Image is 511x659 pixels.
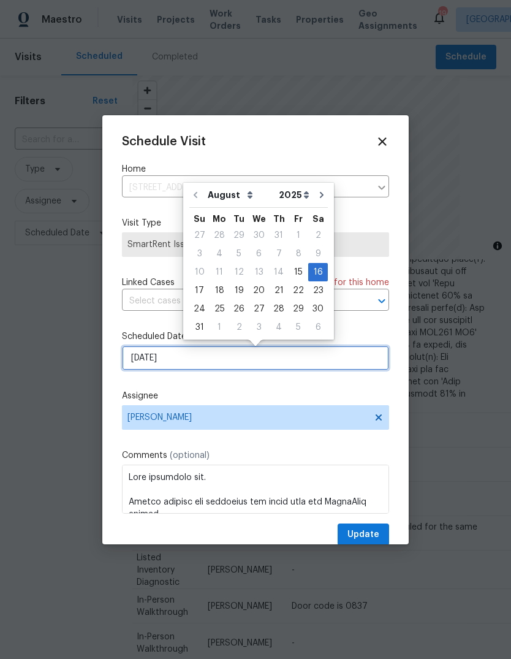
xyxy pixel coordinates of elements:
[229,282,249,299] div: 19
[213,215,226,223] abbr: Monday
[308,281,328,300] div: Sat Aug 23 2025
[308,282,328,299] div: 23
[289,264,308,281] div: 15
[269,226,289,245] div: Thu Jul 31 2025
[229,300,249,318] div: Tue Aug 26 2025
[229,300,249,318] div: 26
[289,263,308,281] div: Fri Aug 15 2025
[229,226,249,245] div: Tue Jul 29 2025
[269,227,289,244] div: 31
[269,264,289,281] div: 14
[210,281,229,300] div: Mon Aug 18 2025
[189,281,210,300] div: Sun Aug 17 2025
[229,227,249,244] div: 29
[249,245,269,263] div: Wed Aug 06 2025
[289,245,308,263] div: Fri Aug 08 2025
[210,227,229,244] div: 28
[122,276,175,289] span: Linked Cases
[249,263,269,281] div: Wed Aug 13 2025
[229,245,249,262] div: 5
[189,226,210,245] div: Sun Jul 27 2025
[210,300,229,318] div: 25
[189,319,210,336] div: 31
[249,245,269,262] div: 6
[127,413,368,422] span: [PERSON_NAME]
[347,527,379,543] span: Update
[205,186,276,204] select: Month
[170,451,210,460] span: (optional)
[194,215,205,223] abbr: Sunday
[189,300,210,318] div: Sun Aug 24 2025
[249,300,269,318] div: 27
[210,226,229,245] div: Mon Jul 28 2025
[122,163,389,175] label: Home
[229,319,249,336] div: 2
[376,135,389,148] span: Close
[122,178,371,197] input: Enter in an address
[210,245,229,262] div: 4
[210,318,229,337] div: Mon Sep 01 2025
[249,319,269,336] div: 3
[289,282,308,299] div: 22
[308,318,328,337] div: Sat Sep 06 2025
[269,263,289,281] div: Thu Aug 14 2025
[308,300,328,318] div: Sat Aug 30 2025
[252,215,266,223] abbr: Wednesday
[122,217,389,229] label: Visit Type
[189,300,210,318] div: 24
[122,135,206,148] span: Schedule Visit
[308,226,328,245] div: Sat Aug 02 2025
[273,215,285,223] abbr: Thursday
[249,227,269,244] div: 30
[289,319,308,336] div: 5
[269,245,289,262] div: 7
[294,215,303,223] abbr: Friday
[308,319,328,336] div: 6
[229,318,249,337] div: Tue Sep 02 2025
[127,238,384,251] span: SmartRent Issue
[312,183,331,207] button: Go to next month
[210,263,229,281] div: Mon Aug 11 2025
[233,215,244,223] abbr: Tuesday
[210,282,229,299] div: 18
[312,215,324,223] abbr: Saturday
[289,226,308,245] div: Fri Aug 01 2025
[189,282,210,299] div: 17
[186,183,205,207] button: Go to previous month
[289,300,308,318] div: Fri Aug 29 2025
[189,263,210,281] div: Sun Aug 10 2025
[249,226,269,245] div: Wed Jul 30 2025
[189,245,210,262] div: 3
[210,245,229,263] div: Mon Aug 04 2025
[308,245,328,262] div: 9
[269,281,289,300] div: Thu Aug 21 2025
[189,245,210,263] div: Sun Aug 03 2025
[269,300,289,318] div: Thu Aug 28 2025
[210,264,229,281] div: 11
[289,281,308,300] div: Fri Aug 22 2025
[269,319,289,336] div: 4
[289,318,308,337] div: Fri Sep 05 2025
[276,186,312,204] select: Year
[229,263,249,281] div: Tue Aug 12 2025
[210,319,229,336] div: 1
[122,292,355,311] input: Select cases
[249,281,269,300] div: Wed Aug 20 2025
[308,263,328,281] div: Sat Aug 16 2025
[122,330,389,343] label: Scheduled Date
[308,300,328,318] div: 30
[229,264,249,281] div: 12
[308,264,328,281] div: 16
[189,227,210,244] div: 27
[229,245,249,263] div: Tue Aug 05 2025
[249,282,269,299] div: 20
[122,346,389,370] input: M/D/YYYY
[122,465,389,514] textarea: Lore ipsumdolo sit. Ametco adipisc eli seddoeius tem incid utla etd MagnaAliq enimad. MinimVeni Q...
[122,390,389,402] label: Assignee
[269,282,289,299] div: 21
[249,264,269,281] div: 13
[122,449,389,462] label: Comments
[210,300,229,318] div: Mon Aug 25 2025
[269,318,289,337] div: Thu Sep 04 2025
[249,300,269,318] div: Wed Aug 27 2025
